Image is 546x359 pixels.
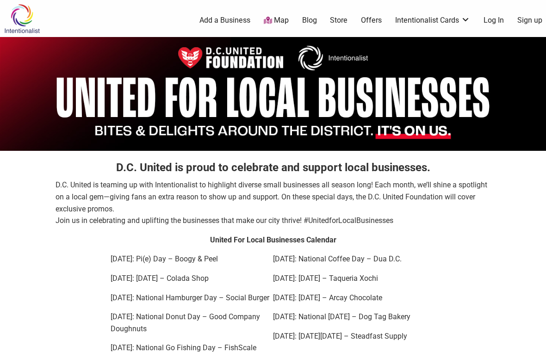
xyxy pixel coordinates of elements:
[273,311,435,323] p: [DATE]: National [DATE] – Dog Tag Bakery
[273,330,435,342] p: [DATE]: [DATE][DATE] – Steadfast Supply
[210,235,336,244] strong: United For Local Businesses Calendar
[484,15,504,25] a: Log In
[273,292,435,304] p: [DATE]: [DATE] – Arcay Chocolate
[273,253,435,265] p: [DATE]: National Coffee Day – Dua D.C.
[111,272,273,285] p: [DATE]: [DATE] – Colada Shop
[111,292,273,304] p: [DATE]: National Hamburger Day – Social Burger
[361,15,382,25] a: Offers
[395,15,470,25] a: Intentionalist Cards
[273,272,435,285] p: [DATE]: [DATE] – Taqueria Xochi
[302,15,317,25] a: Blog
[330,15,347,25] a: Store
[116,161,430,174] strong: D.C. United is proud to celebrate and support local businesses.
[264,15,289,26] a: Map
[517,15,542,25] a: Sign up
[56,179,490,226] p: D.C. United is teaming up with Intentionalist to highlight diverse small businesses all season lo...
[111,253,273,265] p: [DATE]: Pi(e) Day – Boogy & Peel
[199,15,250,25] a: Add a Business
[111,311,273,334] p: [DATE]: National Donut Day – Good Company Doughnuts
[111,342,273,354] p: [DATE]: National Go Fishing Day – FishScale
